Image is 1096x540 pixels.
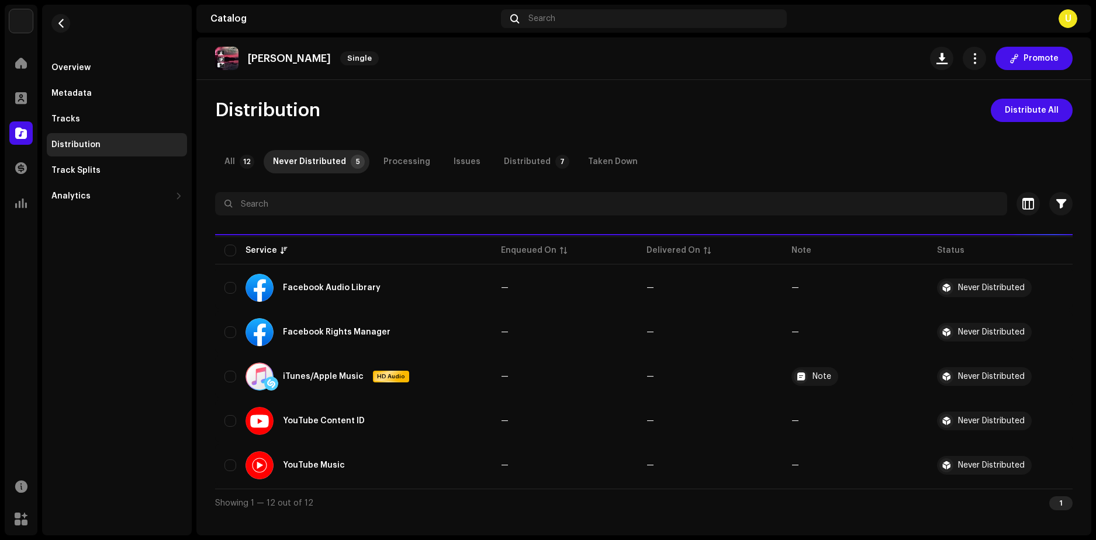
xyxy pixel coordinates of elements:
button: Distribute All [991,99,1073,122]
div: 1 [1049,496,1073,510]
div: Issues [454,150,480,173]
div: Catalog [210,14,496,23]
div: Processing [383,150,430,173]
div: Never Distributed [273,150,346,173]
span: — [646,328,654,336]
div: Never Distributed [958,372,1025,381]
div: Taken Down [588,150,638,173]
re-m-nav-item: Tracks [47,107,187,131]
input: Search [215,192,1007,215]
re-m-nav-item: Distribution [47,133,187,156]
span: Promote [1024,47,1059,70]
div: Tracks [51,114,80,124]
div: Never Distributed [958,417,1025,425]
div: Distribution [51,140,101,149]
div: Overview [51,63,91,72]
span: — [501,372,509,381]
span: — [646,417,654,425]
re-a-table-badge: — [791,328,799,336]
re-m-nav-item: Metadata [47,82,187,105]
div: iTunes/Apple Music [283,372,364,381]
span: — [646,372,654,381]
re-a-table-badge: — [791,284,799,292]
div: Facebook Audio Library [283,284,381,292]
div: Never Distributed [958,284,1025,292]
div: Metadata [51,89,92,98]
span: Single [340,51,379,65]
span: HD Audio [374,372,408,381]
span: — [501,417,509,425]
div: Enqueued On [501,245,556,256]
re-a-table-badge: — [791,417,799,425]
span: Search [528,14,555,23]
img: bb549e82-3f54-41b5-8d74-ce06bd45c366 [9,9,33,33]
div: Note [813,372,831,381]
span: Showing 1 — 12 out of 12 [215,499,313,507]
div: Service [246,245,277,256]
img: 3674fc8d-a279-4d13-a54d-90d90da4add3 [215,47,238,70]
div: Never Distributed [958,328,1025,336]
p: [PERSON_NAME] [248,53,331,65]
div: All [224,150,235,173]
span: Distribution [215,99,320,122]
div: YouTube Content ID [283,417,365,425]
p-badge: 7 [555,155,569,169]
re-a-table-badge: — [791,461,799,469]
span: — [501,328,509,336]
div: Facebook Rights Manager [283,328,390,336]
re-m-nav-item: Overview [47,56,187,79]
div: Distributed [504,150,551,173]
div: YouTube Music [283,461,345,469]
button: Promote [995,47,1073,70]
div: Track Splits [51,166,101,175]
span: — [646,461,654,469]
span: — [501,461,509,469]
p-badge: 5 [351,155,365,169]
span: — [501,284,509,292]
span: — [646,284,654,292]
div: U [1059,9,1077,28]
div: Never Distributed [958,461,1025,469]
span: Distribute All [1005,99,1059,122]
re-m-nav-dropdown: Analytics [47,184,187,208]
p-badge: 12 [240,155,254,169]
div: Analytics [51,191,91,201]
re-m-nav-item: Track Splits [47,159,187,182]
div: Delivered On [646,245,700,256]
